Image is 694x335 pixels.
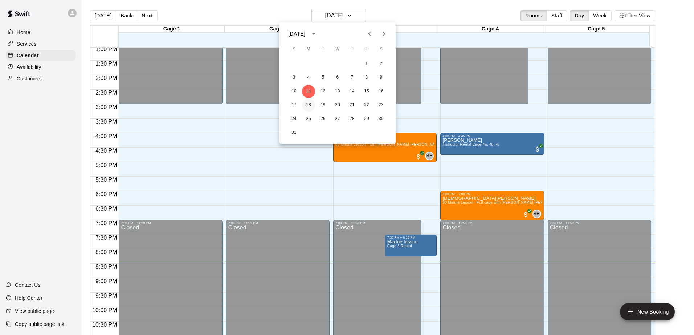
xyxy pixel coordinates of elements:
[317,112,330,125] button: 26
[360,71,373,84] button: 8
[360,112,373,125] button: 29
[331,99,344,112] button: 20
[287,112,301,125] button: 24
[287,42,301,57] span: Sunday
[360,42,373,57] span: Friday
[287,85,301,98] button: 10
[346,99,359,112] button: 21
[346,112,359,125] button: 28
[317,42,330,57] span: Tuesday
[302,85,315,98] button: 11
[331,71,344,84] button: 6
[346,71,359,84] button: 7
[331,85,344,98] button: 13
[375,85,388,98] button: 16
[362,26,377,41] button: Previous month
[375,112,388,125] button: 30
[302,99,315,112] button: 18
[360,99,373,112] button: 22
[331,112,344,125] button: 27
[360,85,373,98] button: 15
[346,85,359,98] button: 14
[317,85,330,98] button: 12
[287,126,301,139] button: 31
[317,99,330,112] button: 19
[302,71,315,84] button: 4
[346,42,359,57] span: Thursday
[287,99,301,112] button: 17
[375,99,388,112] button: 23
[317,71,330,84] button: 5
[375,57,388,70] button: 2
[360,57,373,70] button: 1
[288,30,305,38] div: [DATE]
[307,28,320,40] button: calendar view is open, switch to year view
[331,42,344,57] span: Wednesday
[375,71,388,84] button: 9
[302,112,315,125] button: 25
[287,71,301,84] button: 3
[375,42,388,57] span: Saturday
[377,26,391,41] button: Next month
[302,42,315,57] span: Monday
